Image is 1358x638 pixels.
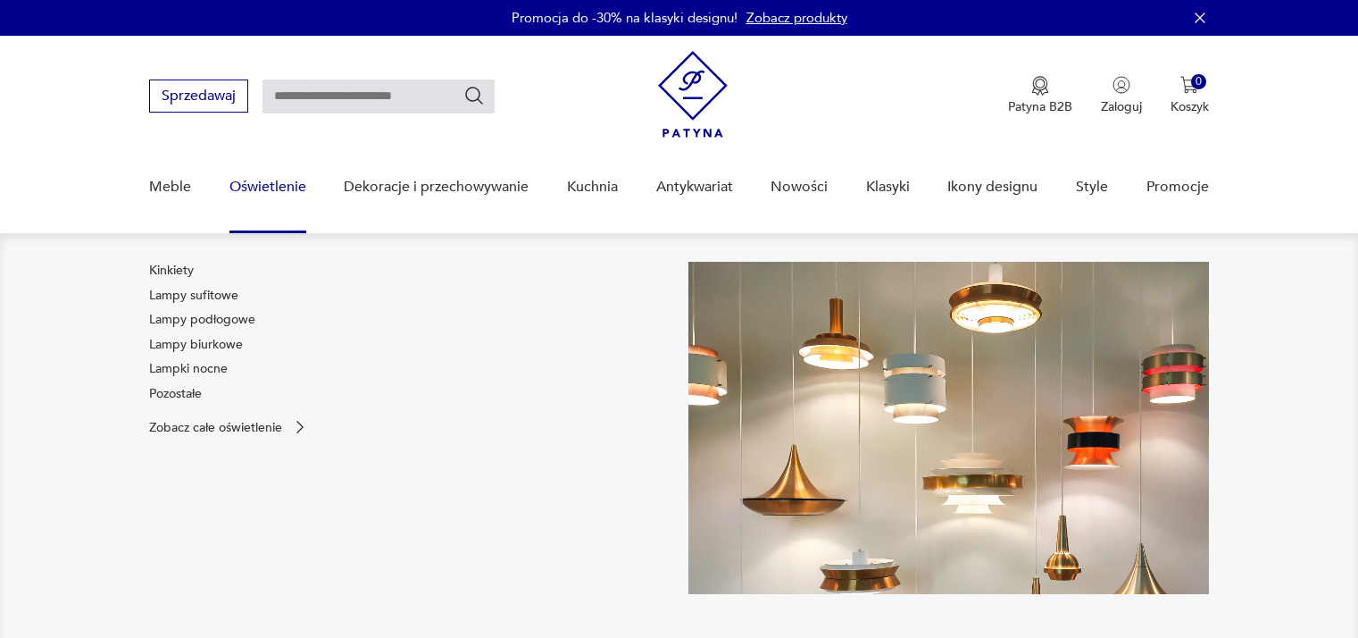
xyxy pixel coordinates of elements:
button: Patyna B2B [1008,76,1072,115]
div: 0 [1191,74,1206,89]
a: Lampy biurkowe [149,336,243,354]
a: Lampy podłogowe [149,311,255,329]
p: Promocja do -30% na klasyki designu! [512,9,737,27]
img: Ikona koszyka [1180,76,1198,94]
a: Oświetlenie [229,153,306,222]
a: Promocje [1146,153,1209,222]
a: Dekoracje i przechowywanie [344,153,529,222]
a: Klasyki [866,153,910,222]
img: Ikonka użytkownika [1112,76,1130,94]
p: Patyna B2B [1008,98,1072,115]
a: Zobacz produkty [746,9,847,27]
img: Ikona medalu [1031,76,1049,96]
img: a9d990cd2508053be832d7f2d4ba3cb1.jpg [688,262,1209,594]
a: Kuchnia [567,153,618,222]
button: 0Koszyk [1171,76,1209,115]
a: Zobacz całe oświetlenie [149,418,309,436]
button: Sprzedawaj [149,80,248,113]
a: Pozostałe [149,385,202,403]
a: Lampy sufitowe [149,287,238,305]
a: Style [1076,153,1108,222]
a: Lampki nocne [149,360,228,378]
a: Meble [149,153,191,222]
a: Ikony designu [947,153,1037,222]
p: Zobacz całe oświetlenie [149,422,282,433]
a: Ikona medaluPatyna B2B [1008,76,1072,115]
button: Szukaj [463,85,485,106]
p: Zaloguj [1101,98,1142,115]
p: Koszyk [1171,98,1209,115]
button: Zaloguj [1101,76,1142,115]
a: Sprzedawaj [149,91,248,104]
a: Kinkiety [149,262,194,280]
a: Nowości [771,153,828,222]
a: Antykwariat [656,153,733,222]
img: Patyna - sklep z meblami i dekoracjami vintage [658,51,728,138]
